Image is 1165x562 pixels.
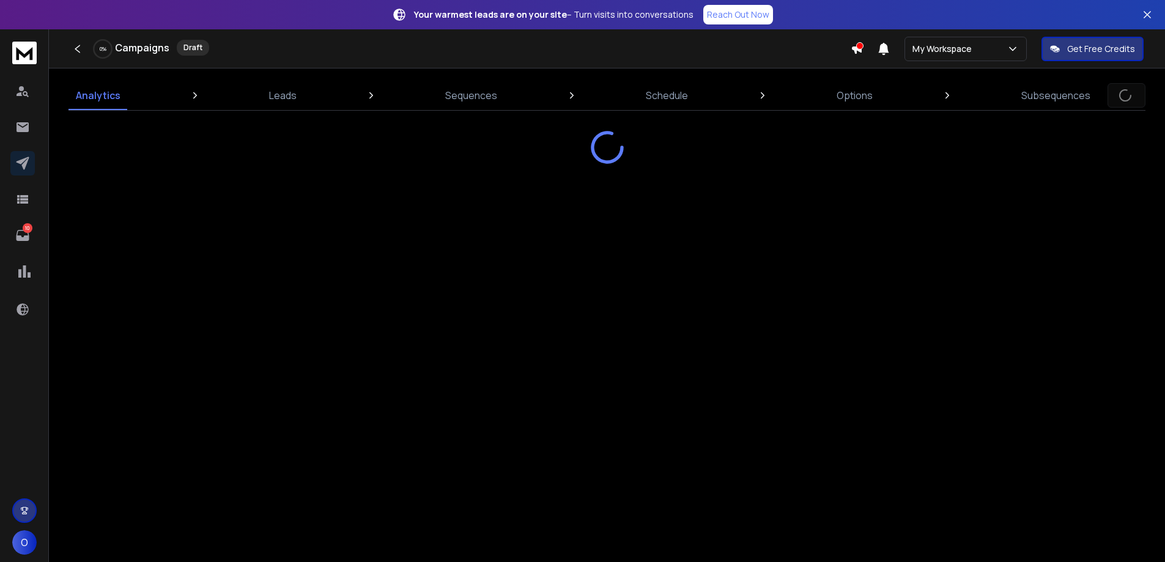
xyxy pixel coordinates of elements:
a: Sequences [438,81,505,110]
p: Subsequences [1021,88,1090,103]
a: 10 [10,223,35,248]
img: logo [12,42,37,64]
p: Leads [269,88,297,103]
p: Reach Out Now [707,9,769,21]
p: Options [837,88,873,103]
a: Schedule [638,81,695,110]
p: Schedule [646,88,688,103]
strong: Your warmest leads are on your site [414,9,567,20]
button: Get Free Credits [1041,37,1144,61]
p: Sequences [445,88,497,103]
p: Get Free Credits [1067,43,1135,55]
h1: Campaigns [115,40,169,55]
a: Leads [262,81,304,110]
p: Analytics [76,88,120,103]
p: My Workspace [912,43,977,55]
div: Draft [177,40,209,56]
button: O [12,530,37,555]
a: Reach Out Now [703,5,773,24]
a: Analytics [68,81,128,110]
p: – Turn visits into conversations [414,9,693,21]
a: Subsequences [1014,81,1098,110]
p: 10 [23,223,32,233]
p: 0 % [100,45,106,53]
a: Options [829,81,880,110]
